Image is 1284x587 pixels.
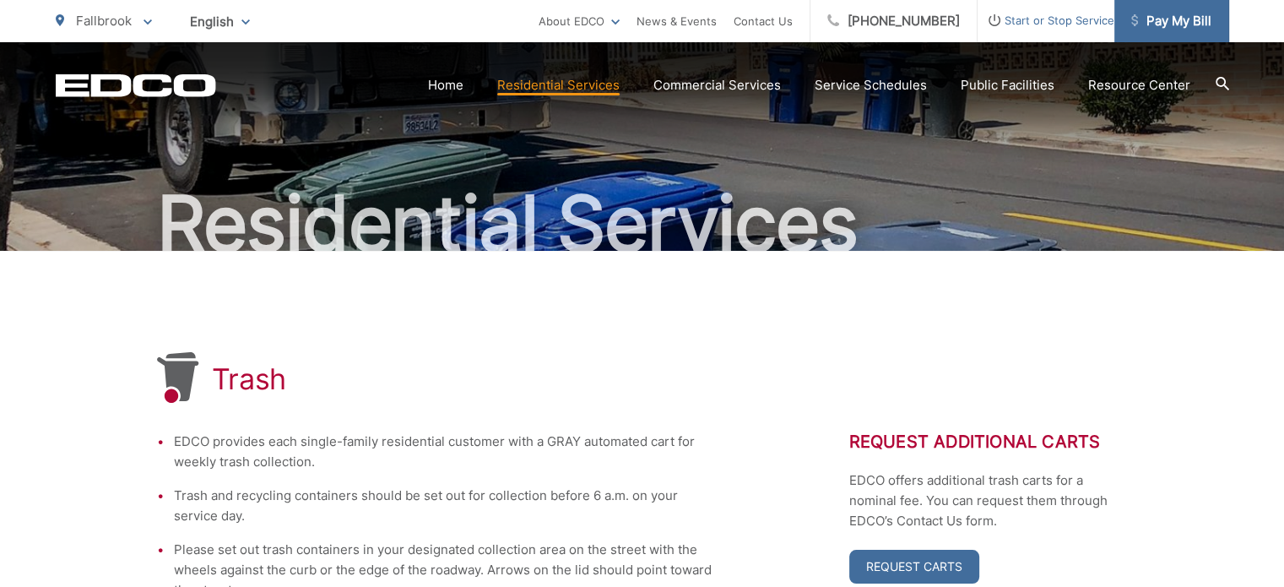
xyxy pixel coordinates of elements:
span: English [177,7,263,36]
a: Public Facilities [961,75,1054,95]
a: Commercial Services [653,75,781,95]
a: EDCD logo. Return to the homepage. [56,73,216,97]
a: Request Carts [849,550,979,584]
a: Contact Us [734,11,793,31]
li: EDCO provides each single-family residential customer with a GRAY automated cart for weekly trash... [174,432,714,472]
a: Service Schedules [815,75,927,95]
a: News & Events [637,11,717,31]
span: Fallbrook [76,13,132,29]
a: Resource Center [1088,75,1190,95]
a: About EDCO [539,11,620,31]
a: Residential Services [497,75,620,95]
p: EDCO offers additional trash carts for a nominal fee. You can request them through EDCO’s Contact... [849,470,1128,531]
li: Trash and recycling containers should be set out for collection before 6 a.m. on your service day. [174,486,714,526]
h2: Request Additional Carts [849,432,1128,452]
a: Home [428,75,463,95]
span: Pay My Bill [1131,11,1211,31]
h2: Residential Services [56,182,1229,266]
h1: Trash [212,362,287,396]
